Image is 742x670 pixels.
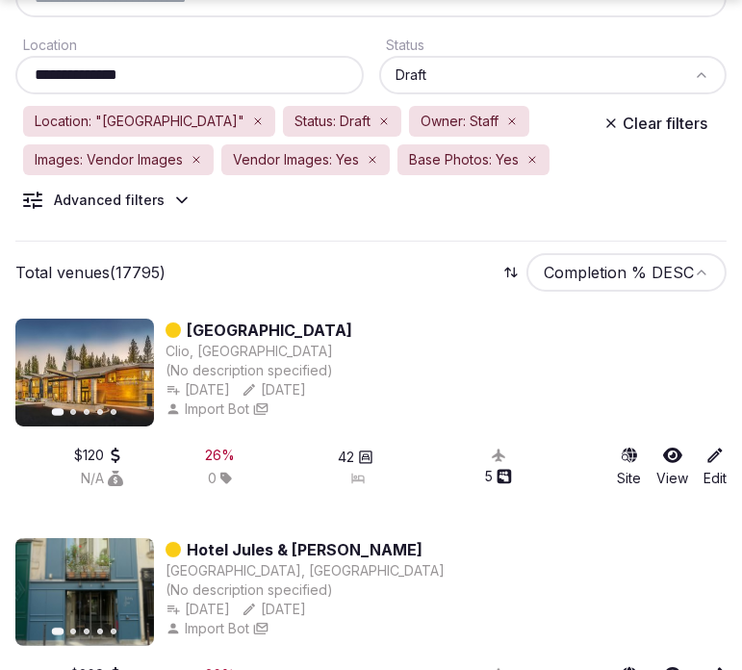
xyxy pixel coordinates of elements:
button: Import Bot [166,399,249,419]
div: 26 % [205,446,235,465]
div: (No description specified) [166,580,445,600]
span: Vendor Images: Yes [233,150,359,169]
span: Base Photos: Yes [409,150,519,169]
a: Hotel Jules & [PERSON_NAME] [187,538,422,561]
button: N/A [81,469,123,488]
a: View [656,446,688,488]
button: [DATE] [166,600,230,619]
button: [DATE] [242,380,306,399]
span: Import Bot [185,399,249,419]
span: Location: "[GEOGRAPHIC_DATA]" [35,112,244,131]
button: Go to slide 2 [70,409,76,415]
img: Featured image for Hotel Jules & Jim [15,538,154,646]
button: Go to slide 1 [52,628,64,635]
span: Status: Draft [294,112,371,131]
div: (No description specified) [166,361,352,380]
button: [DATE] [242,600,306,619]
span: 42 [338,448,354,467]
p: Total venues (17795) [15,262,166,283]
img: Featured image for Nakoma Golf Resort [15,319,154,426]
button: Go to slide 3 [84,409,90,415]
button: 5 [485,467,512,486]
button: Clear filters [592,106,719,141]
label: Status [379,37,425,53]
a: [GEOGRAPHIC_DATA] [187,319,352,342]
button: 42 [338,448,373,467]
button: [DATE] [166,380,230,399]
button: Go to slide 5 [111,629,116,634]
button: [GEOGRAPHIC_DATA], [GEOGRAPHIC_DATA] [166,561,445,580]
button: Go to slide 2 [70,629,76,634]
button: Clio, [GEOGRAPHIC_DATA] [166,342,333,361]
button: 26% [205,446,235,465]
button: Import Bot [166,619,249,638]
span: Owner: Staff [421,112,499,131]
span: 0 [208,469,217,488]
button: Go to slide 4 [97,409,103,415]
label: Location [15,37,77,53]
button: Go to slide 4 [97,629,103,634]
span: Images: Vendor Images [35,150,183,169]
a: Edit [704,446,727,488]
span: Import Bot [185,619,249,638]
button: $120 [74,446,123,465]
button: Go to slide 5 [111,409,116,415]
button: Go to slide 1 [52,408,64,416]
a: Site [617,446,641,488]
div: Advanced filters [54,191,165,210]
button: Go to slide 3 [84,629,90,634]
